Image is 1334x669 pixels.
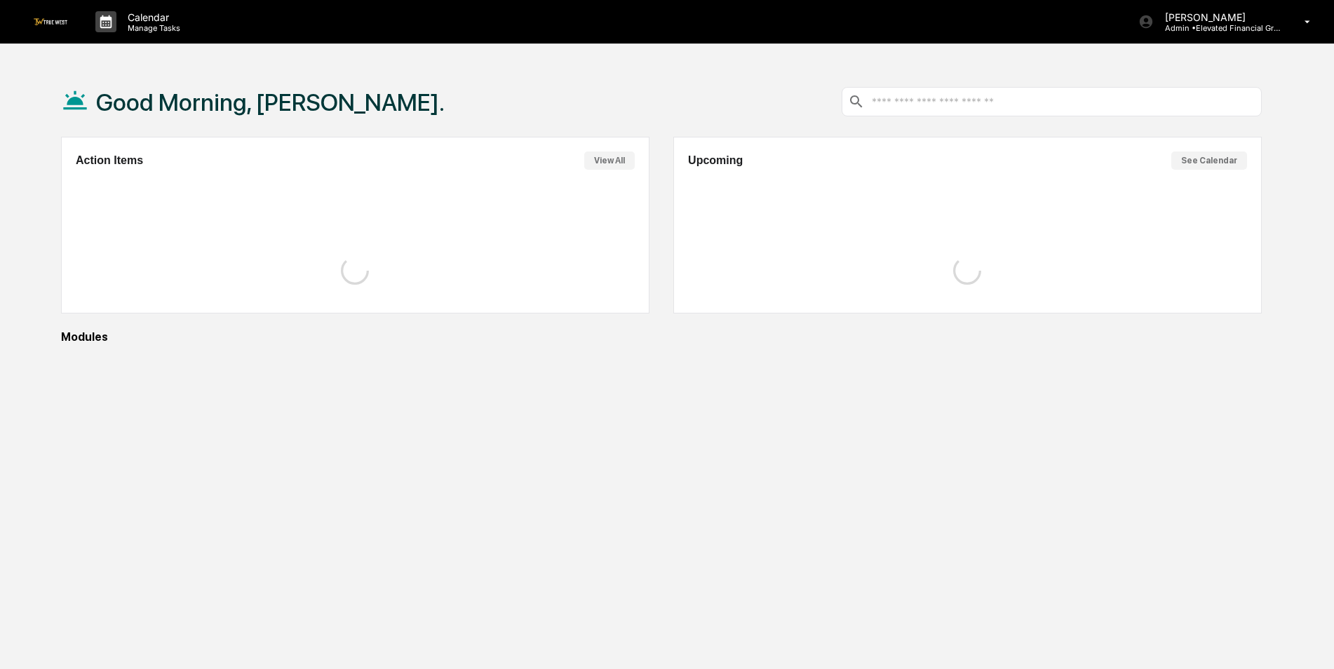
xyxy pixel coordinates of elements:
h2: Upcoming [688,154,743,167]
h1: Good Morning, [PERSON_NAME]. [96,88,445,116]
img: logo [34,18,67,25]
p: [PERSON_NAME] [1154,11,1284,23]
p: Calendar [116,11,187,23]
p: Manage Tasks [116,23,187,33]
p: Admin • Elevated Financial Group [1154,23,1284,33]
div: Modules [61,330,1262,344]
h2: Action Items [76,154,143,167]
button: See Calendar [1171,151,1247,170]
button: View All [584,151,635,170]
